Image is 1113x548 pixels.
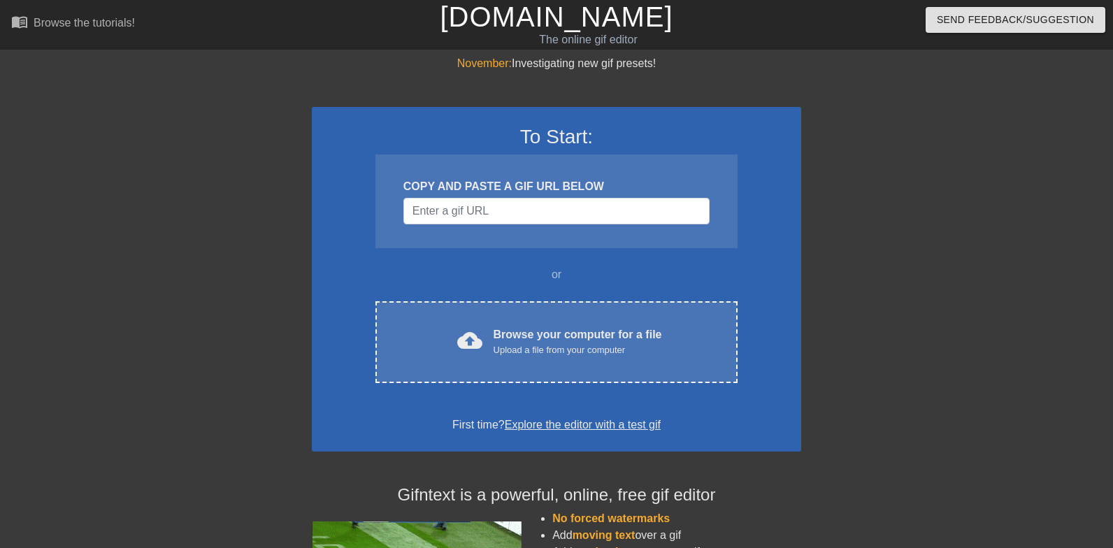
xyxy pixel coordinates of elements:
[573,529,636,541] span: moving text
[34,17,135,29] div: Browse the tutorials!
[552,527,801,544] li: Add over a gif
[403,198,710,224] input: Username
[330,125,783,149] h3: To Start:
[312,485,801,505] h4: Gifntext is a powerful, online, free gif editor
[494,343,662,357] div: Upload a file from your computer
[330,417,783,433] div: First time?
[348,266,765,283] div: or
[440,1,673,32] a: [DOMAIN_NAME]
[378,31,799,48] div: The online gif editor
[11,13,28,30] span: menu_book
[457,57,512,69] span: November:
[11,13,135,35] a: Browse the tutorials!
[494,326,662,357] div: Browse your computer for a file
[505,419,661,431] a: Explore the editor with a test gif
[457,328,482,353] span: cloud_upload
[937,11,1094,29] span: Send Feedback/Suggestion
[552,512,670,524] span: No forced watermarks
[403,178,710,195] div: COPY AND PASTE A GIF URL BELOW
[926,7,1105,33] button: Send Feedback/Suggestion
[312,55,801,72] div: Investigating new gif presets!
